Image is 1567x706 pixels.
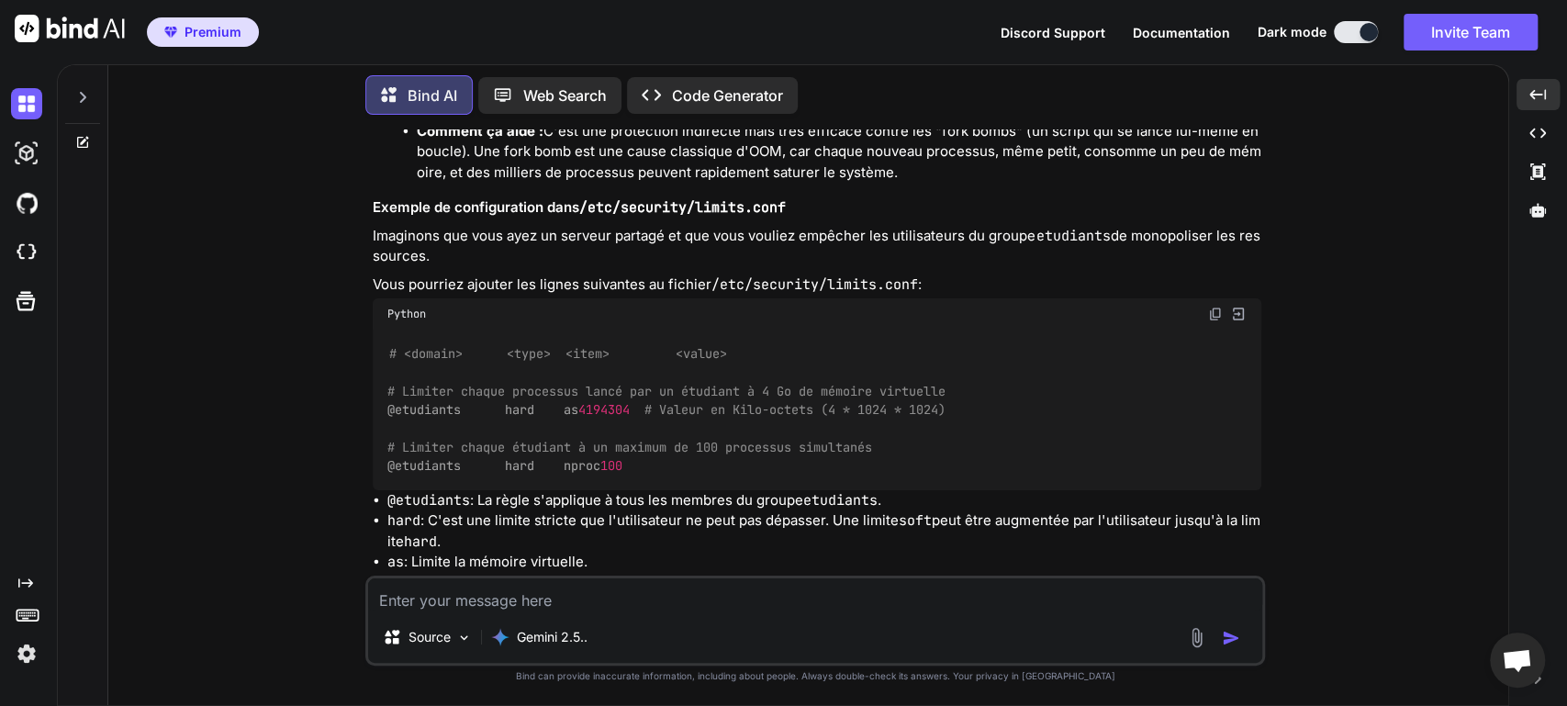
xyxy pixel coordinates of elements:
[373,226,1261,267] p: Imaginons que vous ayez un serveur partagé et que vous vouliez empêcher les utilisateurs du group...
[365,669,1265,683] p: Bind can provide inaccurate information, including about people. Always double-check its answers....
[11,237,42,268] img: cloudideIcon
[11,638,42,669] img: settings
[387,574,429,592] code: nproc
[579,198,786,217] code: /etc/security/limits.conf
[517,628,588,646] p: Gemini 2.5..
[417,121,1261,184] li: C'est une protection indirecte mais très efficace contre les "fork bombs" (un script qui se lance...
[373,275,1261,296] p: Vous pourriez ajouter les lignes suivantes au fichier :
[1035,227,1110,245] code: etudiants
[11,88,42,119] img: darkChat
[404,532,437,551] code: hard
[491,628,509,646] img: Gemini 2.5 Pro
[387,510,1261,552] li: : C'est une limite stricte que l'utilisateur ne peut pas dépasser. Une limite peut être augmentée...
[389,345,727,362] span: # <domain> <type> <item> <value>
[387,439,872,455] span: # Limiter chaque étudiant à un maximum de 100 processus simultanés
[387,511,420,530] code: hard
[164,27,177,38] img: premium
[803,491,878,510] code: etudiants
[387,573,1261,594] li: : Limite le nombre de processus.
[417,122,543,140] strong: Comment ça aide :
[11,187,42,219] img: githubDark
[15,15,125,42] img: Bind AI
[1001,23,1105,42] button: Discord Support
[185,23,241,41] span: Premium
[387,383,946,399] span: # Limiter chaque processus lancé par un étudiant à 4 Go de mémoire virtuelle
[1230,306,1247,322] img: Open in Browser
[644,401,946,418] span: # Valeur en Kilo-octets (4 * 1024 * 1024)
[387,553,404,571] code: as
[147,17,259,47] button: premiumPremium
[387,458,622,475] span: @etudiants hard nproc
[1208,307,1223,321] img: copy
[387,491,470,510] code: @etudiants
[11,138,42,169] img: darkAi-studio
[456,630,472,645] img: Pick Models
[1133,25,1230,40] span: Documentation
[711,275,918,294] code: /etc/security/limits.conf
[387,552,1261,573] li: : Limite la mémoire virtuelle.
[1222,629,1240,647] img: icon
[373,197,1261,219] h3: Exemple de configuration dans
[578,401,630,418] span: 4194304
[387,307,426,321] span: Python
[1404,14,1538,50] button: Invite Team
[1490,633,1545,688] div: Ouvrir le chat
[1258,23,1326,41] span: Dark mode
[387,490,1261,511] li: : La règle s'applique à tous les membres du groupe .
[1001,25,1105,40] span: Discord Support
[1133,23,1230,42] button: Documentation
[408,84,457,106] p: Bind AI
[1186,627,1207,648] img: attachment
[409,628,451,646] p: Source
[523,84,607,106] p: Web Search
[387,401,644,418] span: @etudiants hard as
[672,84,783,106] p: Code Generator
[899,511,932,530] code: soft
[600,458,622,475] span: 100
